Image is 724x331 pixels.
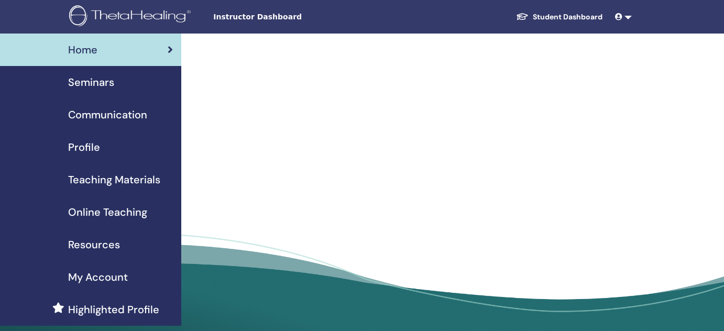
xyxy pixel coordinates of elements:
[68,237,120,252] span: Resources
[68,269,128,285] span: My Account
[68,302,159,317] span: Highlighted Profile
[68,42,97,58] span: Home
[68,74,114,90] span: Seminars
[68,139,100,155] span: Profile
[68,204,147,220] span: Online Teaching
[213,12,370,23] span: Instructor Dashboard
[69,5,194,29] img: logo.png
[508,7,611,27] a: Student Dashboard
[68,172,160,187] span: Teaching Materials
[68,107,147,123] span: Communication
[516,12,529,21] img: graduation-cap-white.svg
